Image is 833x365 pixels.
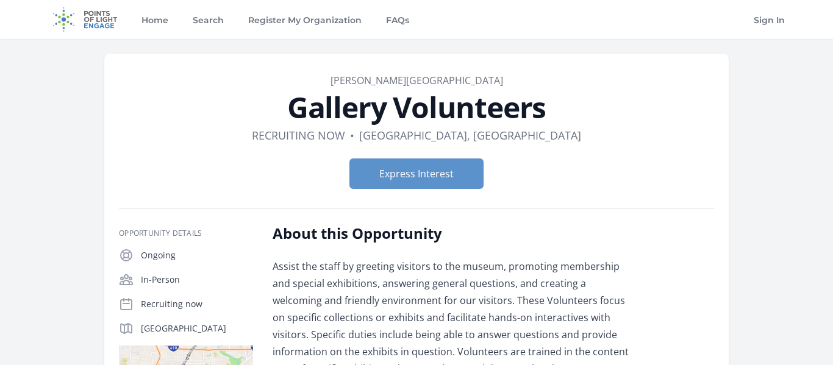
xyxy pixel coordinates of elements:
[141,249,253,261] p: Ongoing
[350,127,354,144] div: •
[273,224,629,243] h2: About this Opportunity
[141,298,253,310] p: Recruiting now
[141,322,253,335] p: [GEOGRAPHIC_DATA]
[119,93,714,122] h1: Gallery Volunteers
[359,127,581,144] dd: [GEOGRAPHIC_DATA], [GEOGRAPHIC_DATA]
[331,74,503,87] a: [PERSON_NAME][GEOGRAPHIC_DATA]
[252,127,345,144] dd: Recruiting now
[141,274,253,286] p: In-Person
[349,158,484,189] button: Express Interest
[119,229,253,238] h3: Opportunity Details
